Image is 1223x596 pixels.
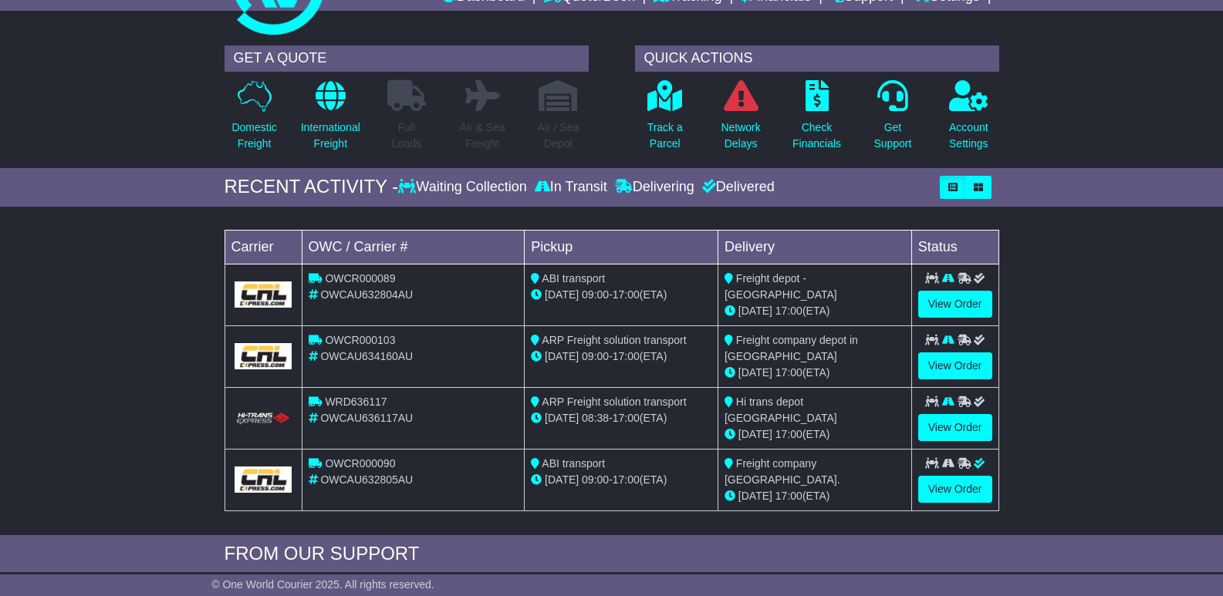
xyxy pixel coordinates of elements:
[301,120,360,152] p: International Freight
[231,120,276,152] p: Domestic Freight
[721,120,760,152] p: Network Delays
[542,272,605,285] span: ABI transport
[235,343,292,369] img: GetCarrierServiceLogo
[582,473,609,486] span: 09:00
[545,473,579,486] span: [DATE]
[738,305,772,317] span: [DATE]
[725,365,905,381] div: (ETA)
[531,179,611,196] div: In Transit
[531,349,711,365] div: - (ETA)
[545,350,579,362] span: [DATE]
[531,287,711,303] div: - (ETA)
[325,396,387,408] span: WRD636117
[725,272,837,301] span: Freight depot - [GEOGRAPHIC_DATA]
[775,490,802,502] span: 17:00
[738,366,772,379] span: [DATE]
[611,179,698,196] div: Delivering
[725,457,840,486] span: Freight company [GEOGRAPHIC_DATA].
[320,473,413,486] span: OWCAU632805AU
[613,473,640,486] span: 17:00
[387,120,426,152] p: Full Loads
[718,230,911,264] td: Delivery
[698,179,775,196] div: Delivered
[225,176,399,198] div: RECENT ACTIVITY -
[873,120,911,152] p: Get Support
[398,179,530,196] div: Waiting Collection
[525,230,718,264] td: Pickup
[775,366,802,379] span: 17:00
[582,350,609,362] span: 09:00
[582,288,609,301] span: 09:00
[918,414,992,441] a: View Order
[320,412,413,424] span: OWCAU636117AU
[725,396,837,424] span: Hi trans depot [GEOGRAPHIC_DATA]
[613,412,640,424] span: 17:00
[302,230,525,264] td: OWC / Carrier #
[235,281,292,308] img: GetCarrierServiceLogo
[225,543,999,565] div: FROM OUR SUPPORT
[320,288,413,301] span: OWCAU632804AU
[725,334,858,362] span: Freight company depot in [GEOGRAPHIC_DATA]
[225,230,302,264] td: Carrier
[325,334,395,346] span: OWCR000103
[320,350,413,362] span: OWCAU634160AU
[775,305,802,317] span: 17:00
[545,412,579,424] span: [DATE]
[545,288,579,301] span: [DATE]
[531,472,711,488] div: - (ETA)
[542,457,605,470] span: ABI transport
[949,120,988,152] p: Account Settings
[647,79,684,160] a: Track aParcel
[720,79,761,160] a: NetworkDelays
[225,45,589,72] div: GET A QUOTE
[725,488,905,504] div: (ETA)
[325,457,395,470] span: OWCR000090
[792,79,842,160] a: CheckFinancials
[531,410,711,426] div: - (ETA)
[775,428,802,440] span: 17:00
[725,303,905,319] div: (ETA)
[582,412,609,424] span: 08:38
[460,120,505,152] p: Air & Sea Freight
[211,578,434,591] span: © One World Courier 2025. All rights reserved.
[542,334,686,346] span: ARP Freight solution transport
[231,79,277,160] a: DomesticFreight
[538,120,579,152] p: Air / Sea Depot
[911,230,998,264] td: Status
[542,396,686,408] span: ARP Freight solution transport
[738,428,772,440] span: [DATE]
[918,291,992,318] a: View Order
[613,288,640,301] span: 17:00
[918,476,992,503] a: View Order
[725,426,905,443] div: (ETA)
[300,79,361,160] a: InternationalFreight
[325,272,395,285] span: OWCR000089
[738,490,772,502] span: [DATE]
[235,466,292,493] img: GetCarrierServiceLogo
[792,120,841,152] p: Check Financials
[873,79,912,160] a: GetSupport
[647,120,683,152] p: Track a Parcel
[918,352,992,379] a: View Order
[635,45,999,72] div: QUICK ACTIONS
[613,350,640,362] span: 17:00
[235,412,292,426] img: HiTrans.png
[948,79,989,160] a: AccountSettings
